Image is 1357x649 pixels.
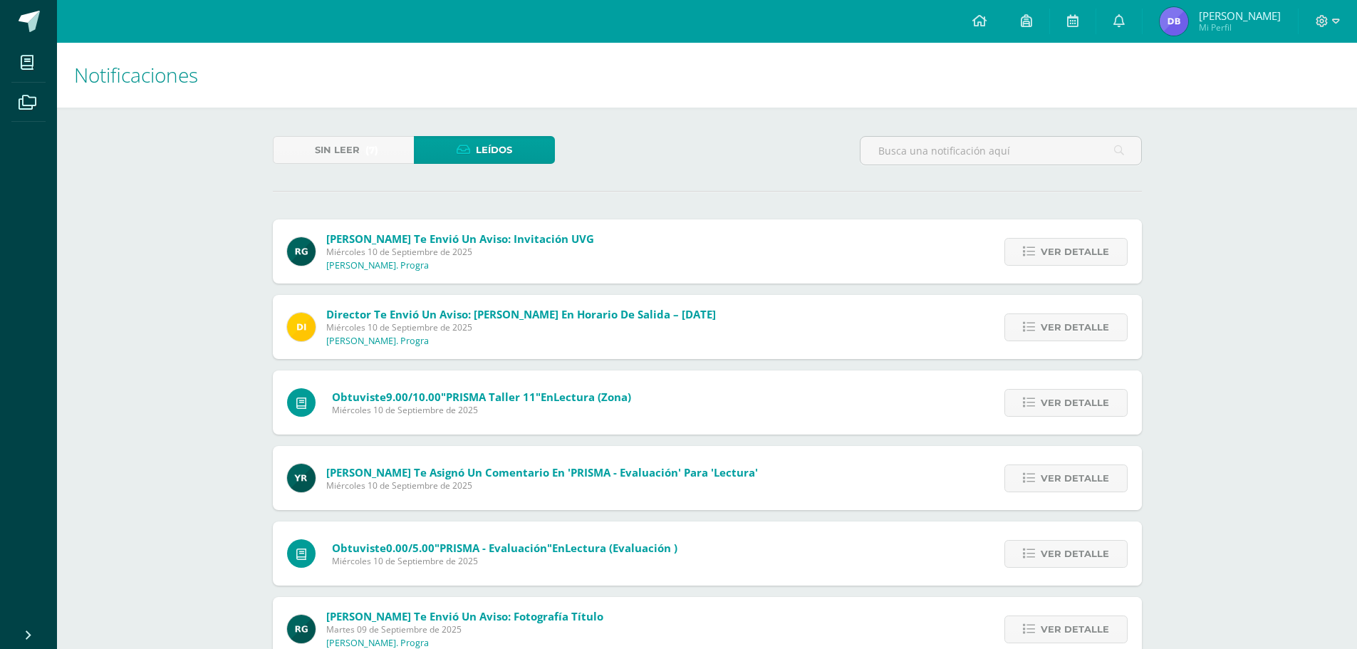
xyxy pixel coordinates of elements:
[287,237,316,266] img: 24ef3269677dd7dd963c57b86ff4a022.png
[1041,314,1109,341] span: Ver detalle
[326,321,716,333] span: Miércoles 10 de Septiembre de 2025
[476,137,512,163] span: Leídos
[441,390,541,404] span: "PRISMA taller 11"
[326,260,429,271] p: [PERSON_NAME]. Progra
[553,390,631,404] span: Lectura (Zona)
[365,137,378,163] span: (7)
[326,638,429,649] p: [PERSON_NAME]. Progra
[326,307,716,321] span: Director te envió un aviso: [PERSON_NAME] en horario de salida – [DATE]
[315,137,360,163] span: Sin leer
[1041,390,1109,416] span: Ver detalle
[1160,7,1188,36] img: 1db98052dca881449f0211f5f787ea0a.png
[386,541,435,555] span: 0.00/5.00
[1041,239,1109,265] span: Ver detalle
[332,404,631,416] span: Miércoles 10 de Septiembre de 2025
[326,479,758,492] span: Miércoles 10 de Septiembre de 2025
[273,136,414,164] a: Sin leer(7)
[1199,21,1281,33] span: Mi Perfil
[326,336,429,347] p: [PERSON_NAME]. Progra
[861,137,1141,165] input: Busca una notificación aquí
[326,609,603,623] span: [PERSON_NAME] te envió un aviso: Fotografía Título
[1041,541,1109,567] span: Ver detalle
[326,246,594,258] span: Miércoles 10 de Septiembre de 2025
[1041,465,1109,492] span: Ver detalle
[332,555,677,567] span: Miércoles 10 de Septiembre de 2025
[332,390,631,404] span: Obtuviste en
[287,615,316,643] img: 24ef3269677dd7dd963c57b86ff4a022.png
[386,390,441,404] span: 9.00/10.00
[414,136,555,164] a: Leídos
[332,541,677,555] span: Obtuviste en
[74,61,198,88] span: Notificaciones
[565,541,677,555] span: Lectura (Evaluación )
[287,464,316,492] img: 765d7ba1372dfe42393184f37ff644ec.png
[326,465,758,479] span: [PERSON_NAME] te asignó un comentario en 'PRISMA - Evaluación' para 'Lectura'
[326,232,594,246] span: [PERSON_NAME] te envió un aviso: Invitación UVG
[435,541,552,555] span: "PRISMA - Evaluación"
[287,313,316,341] img: f0b35651ae50ff9c693c4cbd3f40c4bb.png
[1199,9,1281,23] span: [PERSON_NAME]
[1041,616,1109,643] span: Ver detalle
[326,623,603,635] span: Martes 09 de Septiembre de 2025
